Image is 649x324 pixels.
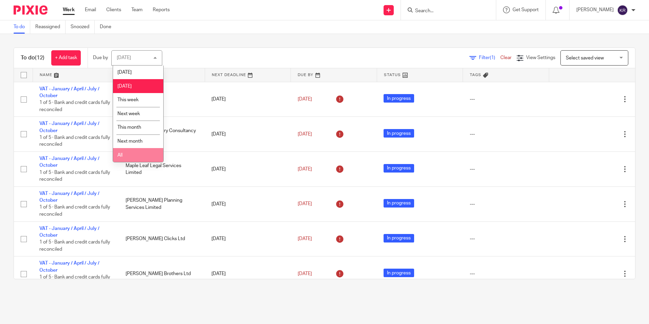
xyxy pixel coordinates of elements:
[470,131,542,138] div: ---
[470,235,542,242] div: ---
[384,234,414,242] span: In progress
[39,100,110,112] span: 1 of 5 · Bank and credit cards fully reconciled
[39,261,99,272] a: VAT - January / April / July / October
[39,156,99,168] a: VAT - January / April / July / October
[384,269,414,277] span: In progress
[205,221,291,256] td: [DATE]
[470,73,481,77] span: Tags
[35,20,66,34] a: Reassigned
[470,96,542,103] div: ---
[470,201,542,208] div: ---
[384,199,414,208] span: In progress
[479,55,500,60] span: Filter
[39,121,99,133] a: VAT - January / April / July / October
[39,275,110,287] span: 1 of 5 · Bank and credit cards fully reconciled
[384,164,414,173] span: In progress
[205,186,291,221] td: [DATE]
[51,50,81,66] a: + Add task
[39,135,110,147] span: 1 of 5 · Bank and credit cards fully reconciled
[117,153,123,158] span: All
[93,54,108,61] p: Due by
[205,82,291,117] td: [DATE]
[205,256,291,291] td: [DATE]
[71,20,95,34] a: Snoozed
[513,7,539,12] span: Get Support
[119,152,205,187] td: Maple Leaf Legal Services Limited
[85,6,96,13] a: Email
[298,167,312,172] span: [DATE]
[63,6,75,13] a: Work
[117,125,141,130] span: This month
[298,236,312,241] span: [DATE]
[414,8,476,14] input: Search
[500,55,512,60] a: Clear
[384,94,414,103] span: In progress
[14,5,48,15] img: Pixie
[117,55,131,60] div: [DATE]
[106,6,121,13] a: Clients
[470,270,542,277] div: ---
[39,226,99,238] a: VAT - January / April / July / October
[39,205,110,217] span: 1 of 5 · Bank and credit cards fully reconciled
[117,139,143,144] span: Next month
[384,129,414,138] span: In progress
[153,6,170,13] a: Reports
[119,256,205,291] td: [PERSON_NAME] Brothers Ltd
[117,84,132,89] span: [DATE]
[490,55,495,60] span: (1)
[117,111,140,116] span: Next week
[205,117,291,152] td: [DATE]
[566,56,604,60] span: Select saved view
[298,202,312,206] span: [DATE]
[117,97,138,102] span: This week
[100,20,116,34] a: Done
[39,191,99,203] a: VAT - January / April / July / October
[21,54,44,61] h1: To do
[39,87,99,98] a: VAT - January / April / July / October
[298,271,312,276] span: [DATE]
[298,97,312,102] span: [DATE]
[119,186,205,221] td: [PERSON_NAME] Planning Services Limited
[35,55,44,60] span: (12)
[205,152,291,187] td: [DATE]
[14,20,30,34] a: To do
[576,6,614,13] p: [PERSON_NAME]
[39,170,110,182] span: 1 of 5 · Bank and credit cards fully reconciled
[119,221,205,256] td: [PERSON_NAME] Clicks Ltd
[131,6,143,13] a: Team
[470,166,542,173] div: ---
[39,240,110,252] span: 1 of 5 · Bank and credit cards fully reconciled
[117,70,132,75] span: [DATE]
[526,55,555,60] span: View Settings
[617,5,628,16] img: svg%3E
[298,132,312,137] span: [DATE]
